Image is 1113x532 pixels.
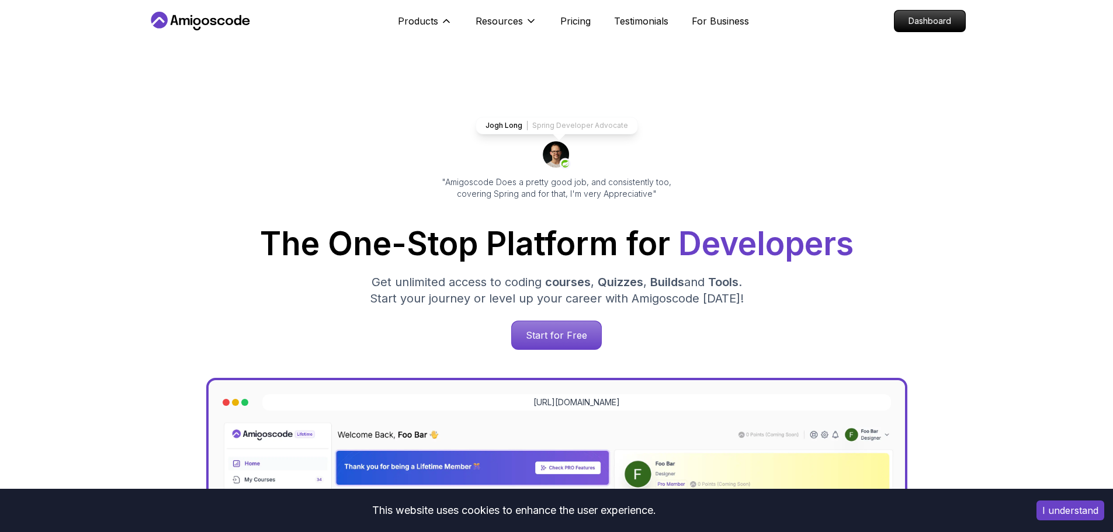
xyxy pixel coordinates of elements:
button: Accept cookies [1036,500,1104,520]
span: courses [545,275,591,289]
span: Builds [650,275,684,289]
button: Resources [476,14,537,37]
div: This website uses cookies to enhance the user experience. [9,498,1019,523]
p: Dashboard [894,11,965,32]
a: For Business [692,14,749,28]
h1: The One-Stop Platform for [157,228,956,260]
a: [URL][DOMAIN_NAME] [533,397,620,408]
a: Dashboard [894,10,966,32]
p: Start for Free [512,321,601,349]
span: Quizzes [598,275,643,289]
p: Resources [476,14,523,28]
a: Pricing [560,14,591,28]
p: Products [398,14,438,28]
span: Tools [708,275,738,289]
span: Developers [678,224,854,263]
p: Get unlimited access to coding , , and . Start your journey or level up your career with Amigosco... [360,274,753,307]
a: Start for Free [511,321,602,350]
button: Products [398,14,452,37]
a: Testimonials [614,14,668,28]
